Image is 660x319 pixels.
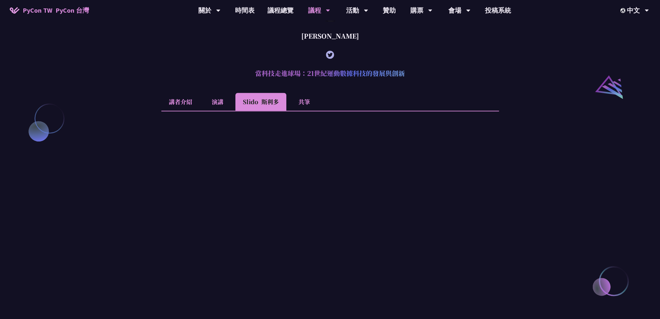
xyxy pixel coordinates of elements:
h2: 當科技走進球場：21世紀運動數據科技的發展與創新 [161,64,499,83]
li: 演講 [200,93,235,111]
font: PyCon 台灣 [56,6,89,14]
img: Locale Icon [620,8,627,13]
img: Home icon of PyCon TW 2025 [10,7,19,14]
li: 講者介紹 [161,93,200,111]
li: 共筆 [286,93,322,111]
font: 斯利多 [261,97,279,106]
a: PyCon TW PyCon 台灣 [3,2,95,18]
div: [PERSON_NAME] [161,26,499,46]
span: PyCon TW [23,6,89,15]
li: Slido [235,93,286,111]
